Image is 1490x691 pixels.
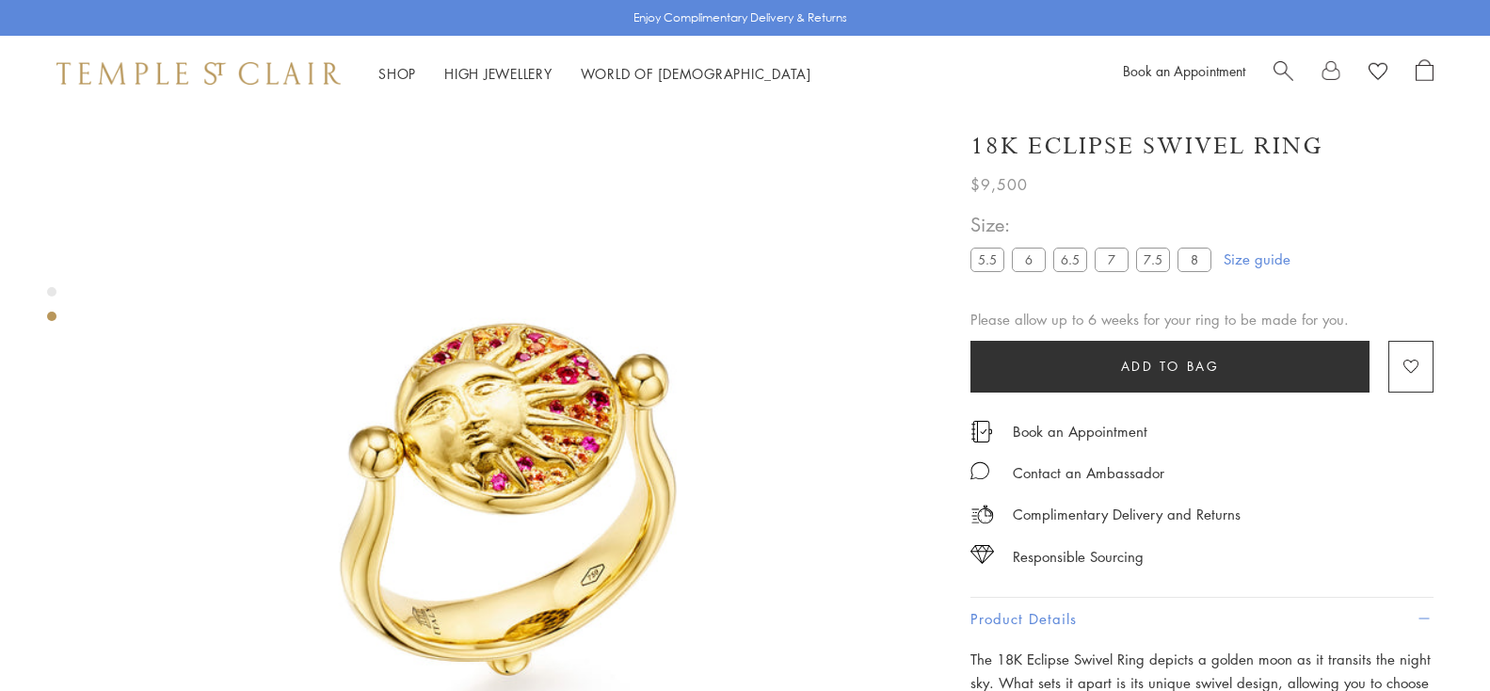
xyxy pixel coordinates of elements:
a: Open Shopping Bag [1416,59,1434,88]
span: Size: [970,209,1219,240]
a: High JewelleryHigh Jewellery [444,64,553,83]
span: $9,500 [970,172,1028,197]
a: Search [1274,59,1293,88]
a: Book an Appointment [1123,61,1245,80]
a: View Wishlist [1369,59,1387,88]
h1: 18K Eclipse Swivel Ring [970,130,1323,163]
p: Enjoy Complimentary Delivery & Returns [633,8,847,27]
label: 5.5 [970,248,1004,271]
a: Size guide [1224,249,1290,268]
a: World of [DEMOGRAPHIC_DATA]World of [DEMOGRAPHIC_DATA] [581,64,811,83]
img: Temple St. Clair [56,62,341,85]
div: Responsible Sourcing [1013,545,1144,569]
img: icon_sourcing.svg [970,545,994,564]
label: 6.5 [1053,248,1087,271]
p: Complimentary Delivery and Returns [1013,503,1241,526]
div: Please allow up to 6 weeks for your ring to be made for you. [970,308,1434,331]
button: Product Details [970,598,1434,640]
img: MessageIcon-01_2.svg [970,461,989,480]
label: 6 [1012,248,1046,271]
button: Add to bag [970,341,1370,393]
img: icon_appointment.svg [970,421,993,442]
a: ShopShop [378,64,416,83]
iframe: Gorgias live chat messenger [1396,603,1471,672]
label: 7.5 [1136,248,1170,271]
div: Product gallery navigation [47,282,56,336]
div: Contact an Ambassador [1013,461,1164,485]
span: Add to bag [1121,356,1220,377]
nav: Main navigation [378,62,811,86]
a: Book an Appointment [1013,421,1147,442]
img: icon_delivery.svg [970,503,994,526]
label: 8 [1178,248,1211,271]
label: 7 [1095,248,1129,271]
